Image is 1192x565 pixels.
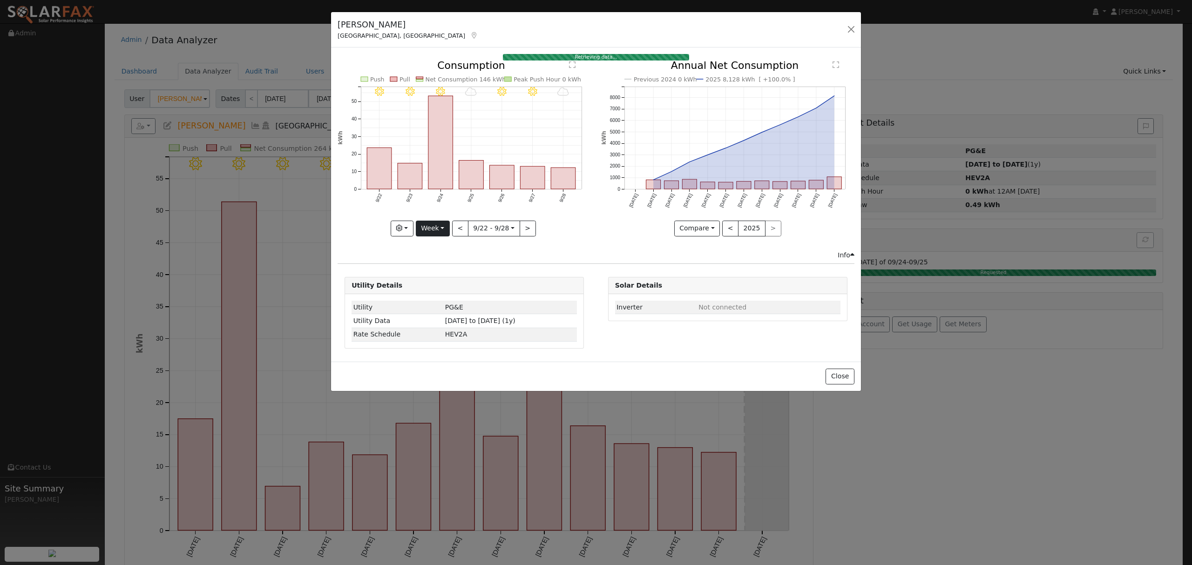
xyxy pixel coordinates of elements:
text: 9/28 [559,193,567,203]
text: [DATE] [791,193,801,208]
circle: onclick="" [670,170,673,174]
text: 0 [354,187,357,192]
text: 9/22 [374,193,383,203]
rect: onclick="" [428,96,453,189]
text: [DATE] [737,193,747,208]
text: Push [370,76,385,83]
span: ID: 17349730, authorized: 09/30/25 [445,303,463,311]
rect: onclick="" [646,180,660,189]
text: Previous 2024 0 kWh [634,76,697,83]
rect: onclick="" [664,181,678,189]
circle: onclick="" [724,147,727,150]
text: Pull [400,76,410,83]
rect: onclick="" [755,181,769,189]
td: Inverter [615,301,697,314]
text: 30 [352,134,357,139]
text: Consumption [437,60,505,71]
rect: onclick="" [398,163,422,189]
text: [DATE] [809,193,819,208]
text: 2025 8,128 kWh [ +100.0% ] [705,76,795,83]
text: 10 [352,169,357,175]
td: Utility Data [352,314,443,328]
strong: Solar Details [615,282,662,289]
circle: onclick="" [760,131,764,135]
text: [DATE] [628,193,639,208]
text: [DATE] [664,193,675,208]
text: 5000 [610,129,620,135]
text: [DATE] [773,193,784,208]
text: [DATE] [755,193,765,208]
text: 4000 [610,141,620,146]
text: 40 [352,117,357,122]
text: kWh [601,131,607,145]
rect: onclick="" [490,166,515,189]
text: 2000 [610,164,620,169]
circle: onclick="" [742,139,745,142]
text: 3000 [610,152,620,157]
text: 6000 [610,118,620,123]
rect: onclick="" [718,182,733,189]
rect: onclick="" [809,181,823,189]
rect: onclick="" [551,168,576,189]
text: Net Consumption 146 kWh [426,76,506,83]
h5: [PERSON_NAME] [338,19,478,31]
text: 8000 [610,95,620,100]
text: 9/23 [405,193,413,203]
strong: Utility Details [352,282,402,289]
circle: onclick="" [833,94,836,98]
rect: onclick="" [682,180,697,189]
rect: onclick="" [827,177,841,189]
circle: onclick="" [705,153,709,157]
text: [DATE] [718,193,729,208]
text: Peak Push Hour 0 kWh [514,76,582,83]
circle: onclick="" [651,178,655,182]
i: 9/28 - MostlyCloudy [557,87,569,96]
circle: onclick="" [688,160,691,164]
text: kWh [337,131,344,145]
button: Close [826,369,854,384]
span: [DATE] to [DATE] (1y) [445,317,515,324]
i: 9/26 - Clear [497,87,507,96]
i: 9/22 - Clear [375,87,384,96]
i: 9/24 - Clear [436,87,446,96]
text: 0 [617,187,620,192]
rect: onclick="" [791,182,805,189]
button: < [452,221,468,236]
i: 9/27 - Clear [528,87,537,96]
circle: onclick="" [796,115,800,119]
text: 9/27 [528,193,536,203]
div: Info [838,250,854,260]
rect: onclick="" [772,182,787,189]
text:  [833,61,839,68]
button: 9/22 - 9/28 [468,221,520,236]
text: 50 [352,99,357,104]
text: 20 [352,152,357,157]
circle: onclick="" [814,107,818,110]
text: 7000 [610,107,620,112]
text: 9/24 [436,193,444,203]
text: 9/26 [497,193,506,203]
button: Week [416,221,450,236]
rect: onclick="" [521,167,545,189]
text: Annual Net Consumption [670,60,799,71]
a: Map [470,32,478,39]
div: Retrieving data... [503,54,689,61]
rect: onclick="" [459,161,484,189]
td: Utility [352,301,443,314]
circle: onclick="" [778,123,782,127]
rect: onclick="" [367,148,392,189]
text: [DATE] [700,193,711,208]
i: 9/25 - MostlyCloudy [466,87,477,96]
rect: onclick="" [700,182,715,189]
rect: onclick="" [737,182,751,189]
td: Rate Schedule [352,328,443,341]
span: [GEOGRAPHIC_DATA], [GEOGRAPHIC_DATA] [338,32,465,39]
span: ID: null, authorized: None [698,303,746,311]
button: > [520,221,536,236]
text: 1000 [610,175,620,181]
text: [DATE] [682,193,693,208]
button: 2025 [738,221,765,236]
i: 9/23 - Clear [406,87,415,96]
text: 9/25 [467,193,475,203]
text: [DATE] [646,193,657,208]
